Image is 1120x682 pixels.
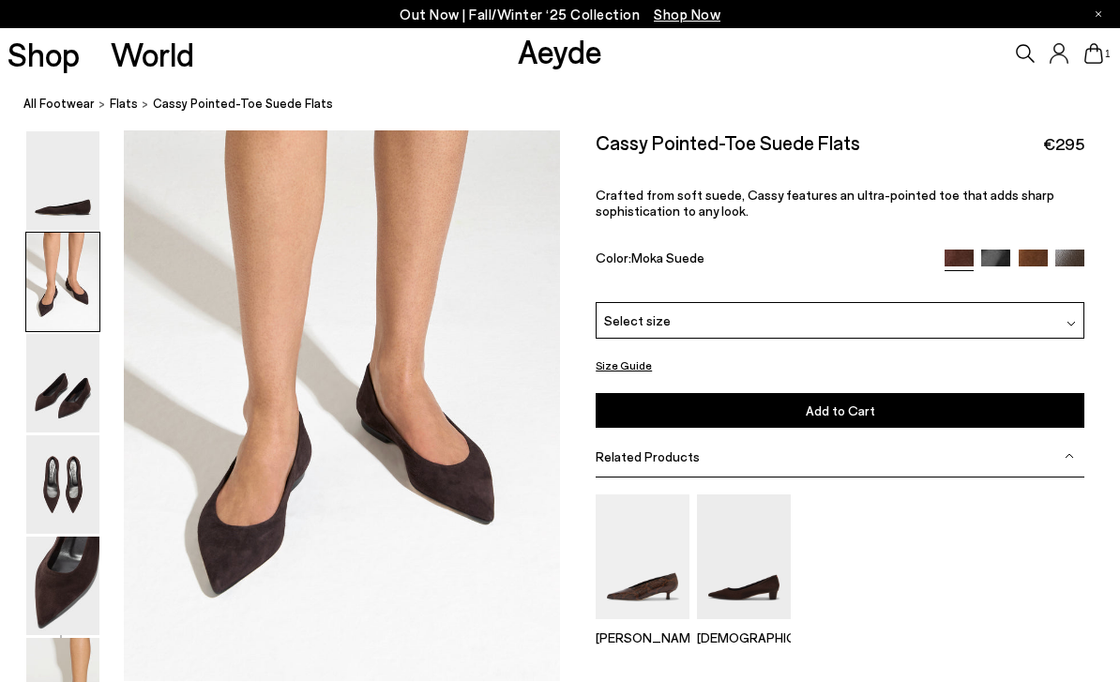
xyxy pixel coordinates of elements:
[806,402,875,418] span: Add to Cart
[110,94,138,114] a: flats
[1067,319,1076,328] img: svg%3E
[26,131,99,230] img: Cassy Pointed-Toe Suede Flats - Image 1
[697,494,791,619] img: Judi Suede Pointed Pumps
[1065,451,1074,461] img: svg%3E
[1043,132,1084,156] span: €295
[8,38,80,70] a: Shop
[654,6,720,23] span: Navigate to /collections/new-in
[26,233,99,331] img: Cassy Pointed-Toe Suede Flats - Image 2
[596,187,1084,219] p: Crafted from soft suede, Cassy features an ultra-pointed toe that adds sharp sophistication to an...
[697,606,791,645] a: Judi Suede Pointed Pumps [DEMOGRAPHIC_DATA]
[23,94,95,114] a: All Footwear
[596,494,689,619] img: Clara Pointed-Toe Pumps
[518,31,602,70] a: Aeyde
[604,311,671,330] span: Select size
[596,606,689,645] a: Clara Pointed-Toe Pumps [PERSON_NAME]
[596,629,689,645] p: [PERSON_NAME]
[23,79,1120,130] nav: breadcrumb
[596,250,929,271] div: Color:
[153,94,333,114] span: Cassy Pointed-Toe Suede Flats
[26,537,99,635] img: Cassy Pointed-Toe Suede Flats - Image 5
[111,38,194,70] a: World
[631,250,704,265] span: Moka Suede
[596,130,860,154] h2: Cassy Pointed-Toe Suede Flats
[596,448,700,464] span: Related Products
[1084,43,1103,64] a: 1
[26,435,99,534] img: Cassy Pointed-Toe Suede Flats - Image 4
[596,354,652,377] button: Size Guide
[1103,49,1112,59] span: 1
[26,334,99,432] img: Cassy Pointed-Toe Suede Flats - Image 3
[596,393,1084,428] button: Add to Cart
[110,96,138,111] span: flats
[697,629,791,645] p: [DEMOGRAPHIC_DATA]
[400,3,720,26] p: Out Now | Fall/Winter ‘25 Collection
